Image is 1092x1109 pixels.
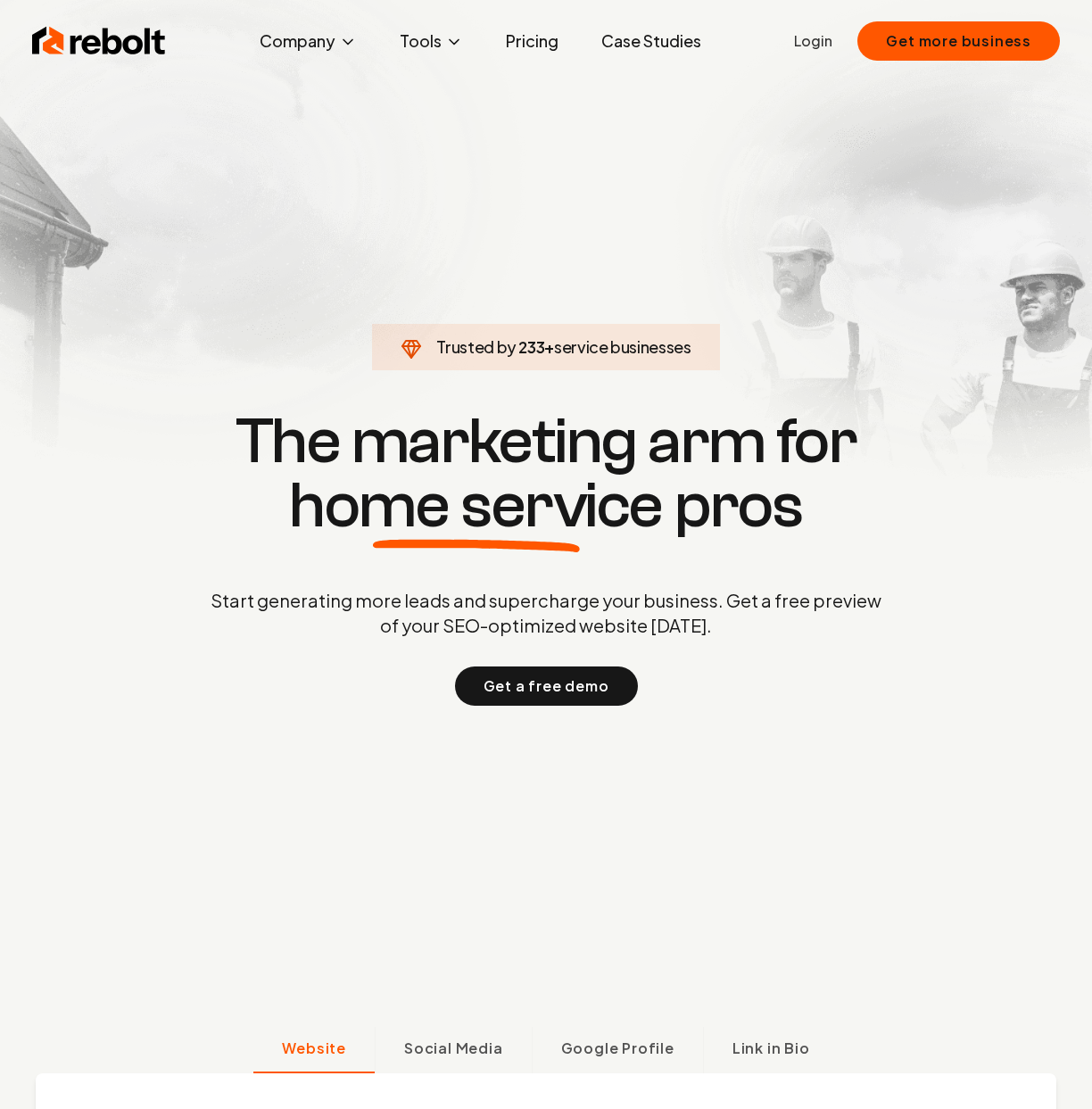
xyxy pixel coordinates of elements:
[518,335,544,360] span: 233
[554,336,691,357] span: service businesses
[703,1027,839,1073] button: Link in Bio
[282,1038,346,1059] span: Website
[544,336,554,357] span: +
[436,336,516,357] span: Trusted by
[532,1027,703,1073] button: Google Profile
[455,666,638,706] button: Get a free demo
[404,1038,503,1059] span: Social Media
[492,23,573,59] a: Pricing
[32,23,166,59] img: Rebolt Logo
[207,588,885,638] p: Start generating more leads and supercharge your business. Get a free preview of your SEO-optimiz...
[375,1027,532,1073] button: Social Media
[385,23,477,59] button: Tools
[794,30,832,52] a: Login
[587,23,716,59] a: Case Studies
[245,23,371,59] button: Company
[857,21,1060,61] button: Get more business
[732,1038,810,1059] span: Link in Bio
[118,410,974,538] h1: The marketing arm for pros
[561,1038,674,1059] span: Google Profile
[289,474,663,538] span: home service
[253,1027,375,1073] button: Website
